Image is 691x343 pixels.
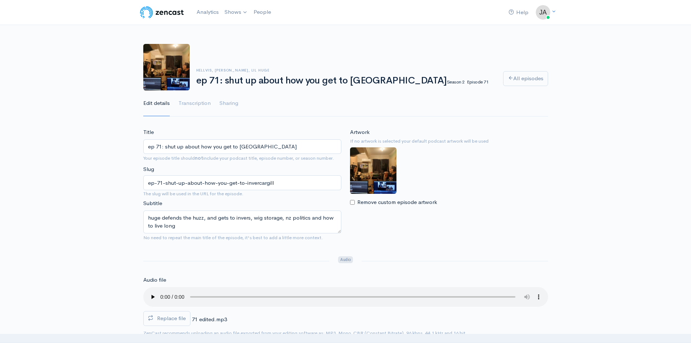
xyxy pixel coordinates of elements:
label: Remove custom episode artwork [357,198,437,207]
label: Subtitle [143,199,162,208]
textarea: huge defends the huzz, and gets to invers, wig storage, nz politics and how to live long [143,211,341,233]
h6: hellvis, [PERSON_NAME], lil huge [196,68,494,72]
input: What is the episode's title? [143,139,341,154]
small: No need to repeat the main title of the episode, it's best to add a little more context. [143,234,323,241]
small: If no artwork is selected your default podcast artwork will be used [350,138,548,145]
span: Replace file [157,315,186,322]
span: 71 edited.mp3 [192,316,227,323]
label: Title [143,128,154,136]
small: ZenCast recommends uploading an audio file exported from your editing software as: MP3, Mono, CBR... [143,330,465,336]
label: Slug [143,165,154,173]
a: Analytics [194,4,222,20]
small: Season 2 [447,79,465,85]
label: Audio file [143,276,166,284]
small: The slug will be used in the URL for the episode. [143,190,341,197]
a: Sharing [219,90,238,117]
input: title-of-episode [143,175,341,190]
strong: not [195,155,203,161]
small: Episode 71 [467,79,488,85]
a: Shows [222,4,251,20]
a: People [251,4,274,20]
a: Transcription [178,90,211,117]
a: All episodes [503,71,548,86]
img: ZenCast Logo [139,5,185,20]
small: Your episode title should include your podcast title, episode number, or season number. [143,155,334,161]
a: Edit details [143,90,170,117]
label: Artwork [350,128,370,136]
h1: ep 71: shut up about how you get to [GEOGRAPHIC_DATA] [196,75,494,86]
a: Help [506,5,531,20]
span: Audio [338,256,353,263]
img: ... [536,5,550,20]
